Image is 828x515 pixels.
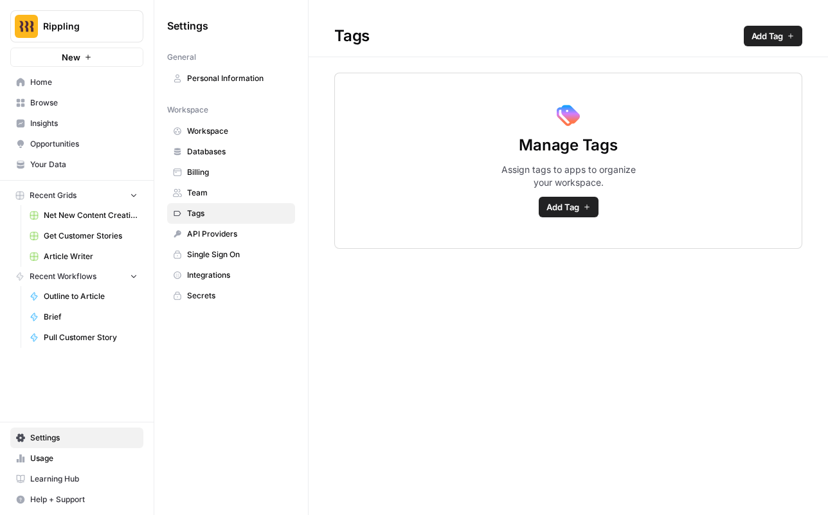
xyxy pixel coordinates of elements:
[10,113,143,134] a: Insights
[187,146,289,158] span: Databases
[309,26,828,46] div: Tags
[43,20,121,33] span: Rippling
[167,244,295,265] a: Single Sign On
[30,473,138,485] span: Learning Hub
[187,249,289,260] span: Single Sign On
[167,51,196,63] span: General
[44,311,138,323] span: Brief
[167,285,295,306] a: Secrets
[10,154,143,175] a: Your Data
[10,448,143,469] a: Usage
[751,30,783,42] span: Add Tag
[167,224,295,244] a: API Providers
[539,197,598,217] button: Add Tag
[187,167,289,178] span: Billing
[30,432,138,444] span: Settings
[44,230,138,242] span: Get Customer Stories
[24,226,143,246] a: Get Customer Stories
[167,68,295,89] a: Personal Information
[30,97,138,109] span: Browse
[62,51,80,64] span: New
[187,208,289,219] span: Tags
[187,269,289,281] span: Integrations
[10,134,143,154] a: Opportunities
[24,246,143,267] a: Article Writer
[187,187,289,199] span: Team
[519,135,617,156] span: Manage Tags
[44,332,138,343] span: Pull Customer Story
[498,163,639,189] span: Assign tags to apps to organize your workspace.
[167,18,208,33] span: Settings
[30,453,138,464] span: Usage
[167,162,295,183] a: Billing
[44,210,138,221] span: Net New Content Creation
[10,428,143,448] a: Settings
[10,10,143,42] button: Workspace: Rippling
[167,265,295,285] a: Integrations
[15,15,38,38] img: Rippling Logo
[187,125,289,137] span: Workspace
[24,286,143,307] a: Outline to Article
[44,291,138,302] span: Outline to Article
[44,251,138,262] span: Article Writer
[30,271,96,282] span: Recent Workflows
[30,138,138,150] span: Opportunities
[10,267,143,286] button: Recent Workflows
[167,141,295,162] a: Databases
[30,494,138,505] span: Help + Support
[10,72,143,93] a: Home
[24,205,143,226] a: Net New Content Creation
[10,489,143,510] button: Help + Support
[744,26,802,46] button: Add Tag
[10,48,143,67] button: New
[10,186,143,205] button: Recent Grids
[187,228,289,240] span: API Providers
[10,93,143,113] a: Browse
[187,73,289,84] span: Personal Information
[546,201,579,213] span: Add Tag
[187,290,289,302] span: Secrets
[24,327,143,348] a: Pull Customer Story
[30,190,76,201] span: Recent Grids
[167,183,295,203] a: Team
[167,203,295,224] a: Tags
[30,118,138,129] span: Insights
[167,104,208,116] span: Workspace
[10,469,143,489] a: Learning Hub
[167,121,295,141] a: Workspace
[24,307,143,327] a: Brief
[30,159,138,170] span: Your Data
[30,77,138,88] span: Home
